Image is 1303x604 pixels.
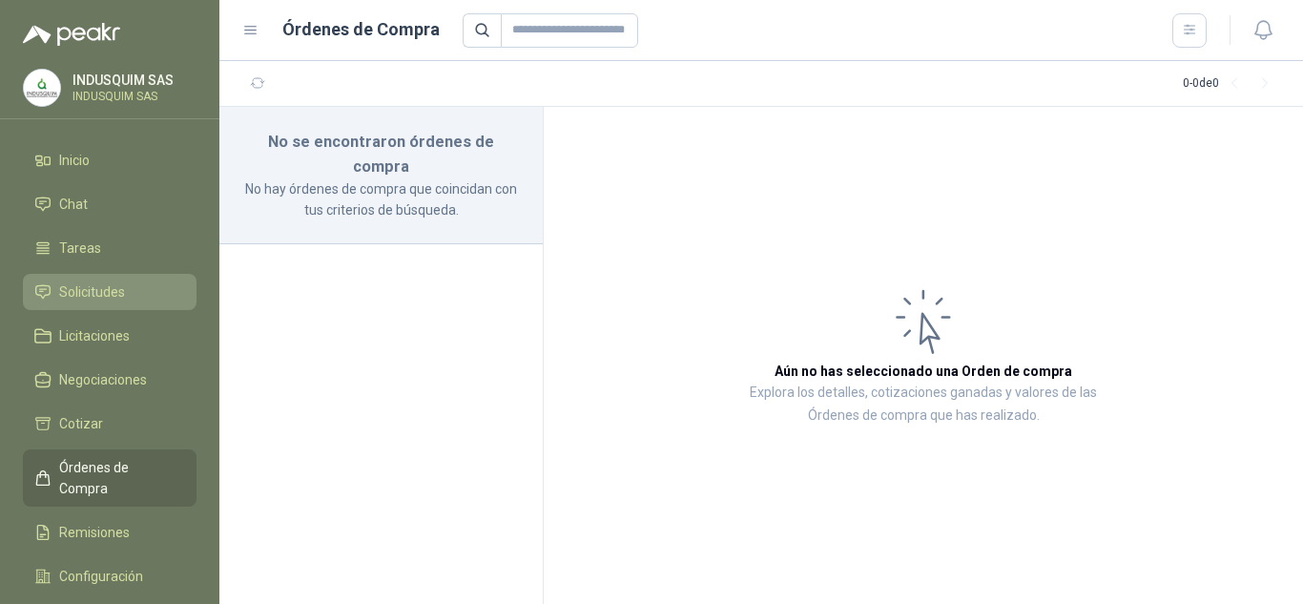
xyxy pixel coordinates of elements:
[72,91,192,102] p: INDUSQUIM SAS
[23,558,196,594] a: Configuración
[23,362,196,398] a: Negociaciones
[23,186,196,222] a: Chat
[23,274,196,310] a: Solicitudes
[72,73,192,87] p: INDUSQUIM SAS
[59,194,88,215] span: Chat
[23,23,120,46] img: Logo peakr
[59,150,90,171] span: Inicio
[24,70,60,106] img: Company Logo
[59,413,103,434] span: Cotizar
[23,406,196,442] a: Cotizar
[242,130,520,178] h3: No se encontraron órdenes de compra
[1183,69,1280,99] div: 0 - 0 de 0
[242,178,520,220] p: No hay órdenes de compra que coincidan con tus criterios de búsqueda.
[282,16,440,43] h1: Órdenes de Compra
[23,230,196,266] a: Tareas
[59,325,130,346] span: Licitaciones
[59,281,125,302] span: Solicitudes
[59,522,130,543] span: Remisiones
[59,457,178,499] span: Órdenes de Compra
[23,514,196,551] a: Remisiones
[59,566,143,587] span: Configuración
[59,369,147,390] span: Negociaciones
[23,449,196,507] a: Órdenes de Compra
[775,361,1072,382] h3: Aún no has seleccionado una Orden de compra
[734,382,1112,427] p: Explora los detalles, cotizaciones ganadas y valores de las Órdenes de compra que has realizado.
[59,238,101,259] span: Tareas
[23,142,196,178] a: Inicio
[23,318,196,354] a: Licitaciones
